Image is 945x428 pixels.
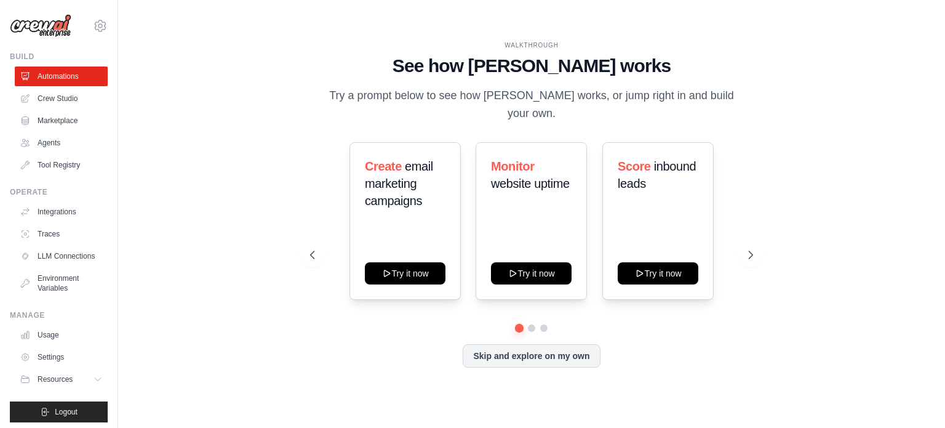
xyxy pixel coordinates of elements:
span: Monitor [491,159,535,173]
a: Marketplace [15,111,108,131]
a: Environment Variables [15,269,108,298]
span: website uptime [491,177,570,190]
button: Resources [15,369,108,389]
a: Automations [15,67,108,86]
p: Try a prompt below to see how [PERSON_NAME] works, or jump right in and build your own. [325,87,738,123]
img: Logo [10,14,71,38]
button: Skip and explore on my own [463,344,600,368]
div: WALKTHROUGH [310,41,753,50]
a: Traces [15,224,108,244]
a: Integrations [15,202,108,222]
span: inbound leads [618,159,696,190]
a: Agents [15,133,108,153]
a: Usage [15,325,108,345]
span: Resources [38,374,73,384]
div: Build [10,52,108,62]
button: Try it now [365,262,445,285]
a: Tool Registry [15,155,108,175]
button: Try it now [618,262,698,285]
a: Crew Studio [15,89,108,108]
button: Try it now [491,262,572,285]
button: Logout [10,402,108,422]
a: LLM Connections [15,246,108,266]
span: email marketing campaigns [365,159,433,208]
span: Score [618,159,651,173]
a: Settings [15,347,108,367]
h1: See how [PERSON_NAME] works [310,55,753,77]
span: Logout [55,407,78,417]
div: Operate [10,187,108,197]
span: Create [365,159,402,173]
div: Manage [10,310,108,320]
